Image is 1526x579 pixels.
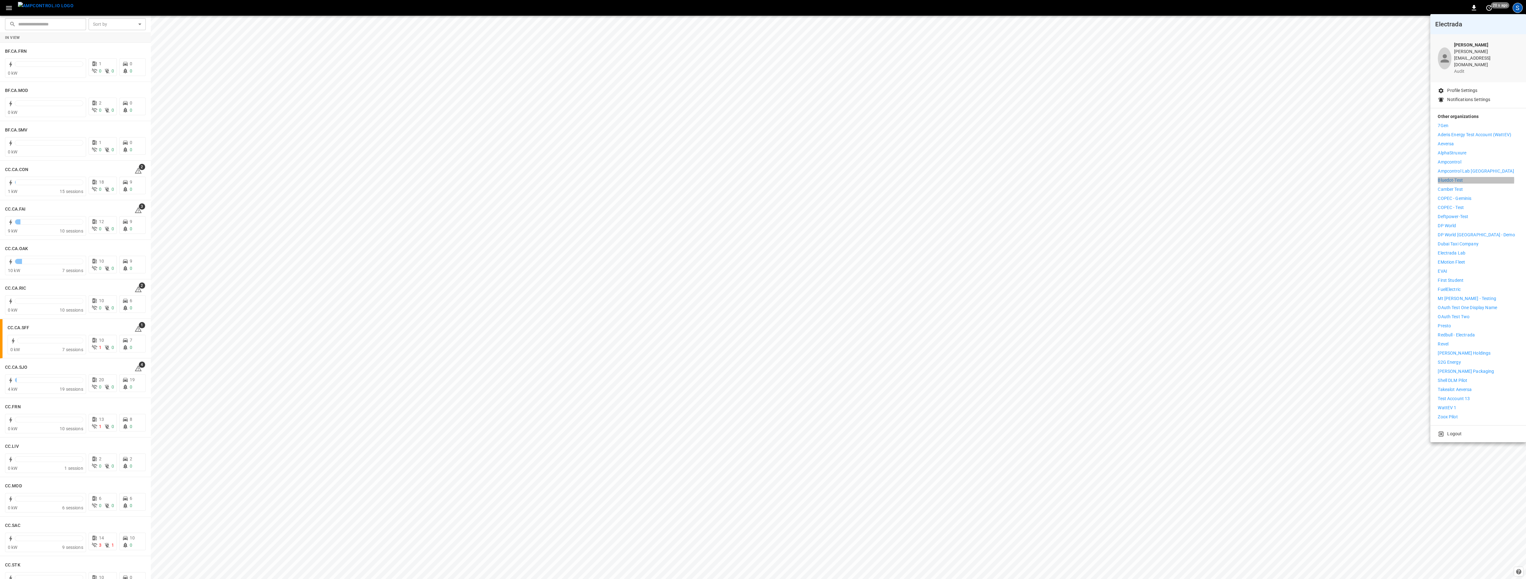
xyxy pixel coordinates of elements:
p: Ampcontrol Lab [GEOGRAPHIC_DATA] [1438,168,1514,174]
p: WattEV 1 [1438,405,1456,411]
b: [PERSON_NAME] [1454,42,1488,47]
p: audit [1454,68,1518,75]
p: Bluedot-Test [1438,177,1463,184]
p: 7Gen [1438,122,1448,129]
p: Aeversa [1438,141,1454,147]
p: Logout [1447,431,1462,437]
p: Test Account 13 [1438,395,1470,402]
p: Redbull - Electrada [1438,332,1475,338]
p: [PERSON_NAME] Packaging [1438,368,1494,375]
p: S2G Energy [1438,359,1461,366]
p: Revel [1438,341,1448,347]
p: COPEC - Geminis [1438,195,1471,202]
p: Deftpower-Test [1438,213,1468,220]
p: Camber Test [1438,186,1463,193]
p: First Student [1438,277,1463,284]
p: [PERSON_NAME] Holdings [1438,350,1491,357]
p: Aderis Energy Test Account (WattEV) [1438,131,1511,138]
p: DP World [GEOGRAPHIC_DATA] - Demo [1438,232,1515,238]
p: Ampcontrol [1438,159,1461,165]
p: [PERSON_NAME][EMAIL_ADDRESS][DOMAIN_NAME] [1454,48,1518,68]
p: COPEC - Test [1438,204,1464,211]
p: eMotion Fleet [1438,259,1465,265]
p: Other organizations [1438,113,1518,122]
h6: Electrada [1435,19,1521,29]
div: profile-icon [1438,47,1451,69]
p: FuelElectric [1438,286,1461,293]
p: OAuth Test Two [1438,314,1469,320]
p: DP World [1438,222,1456,229]
p: Takealot Aeversa [1438,386,1472,393]
p: Zoox Pilot [1438,414,1458,420]
p: Mt [PERSON_NAME] - Testing [1438,295,1496,302]
p: Presto [1438,323,1451,329]
p: AlphaStruxure [1438,150,1466,156]
p: EVAI [1438,268,1447,275]
p: Electrada Lab [1438,250,1465,256]
p: OAuth Test One Display Name [1438,304,1497,311]
p: Profile Settings [1447,87,1477,94]
p: Notifications Settings [1447,96,1490,103]
p: Dubai Taxi Company [1438,241,1478,247]
p: Shell DLM Pilot [1438,377,1467,384]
